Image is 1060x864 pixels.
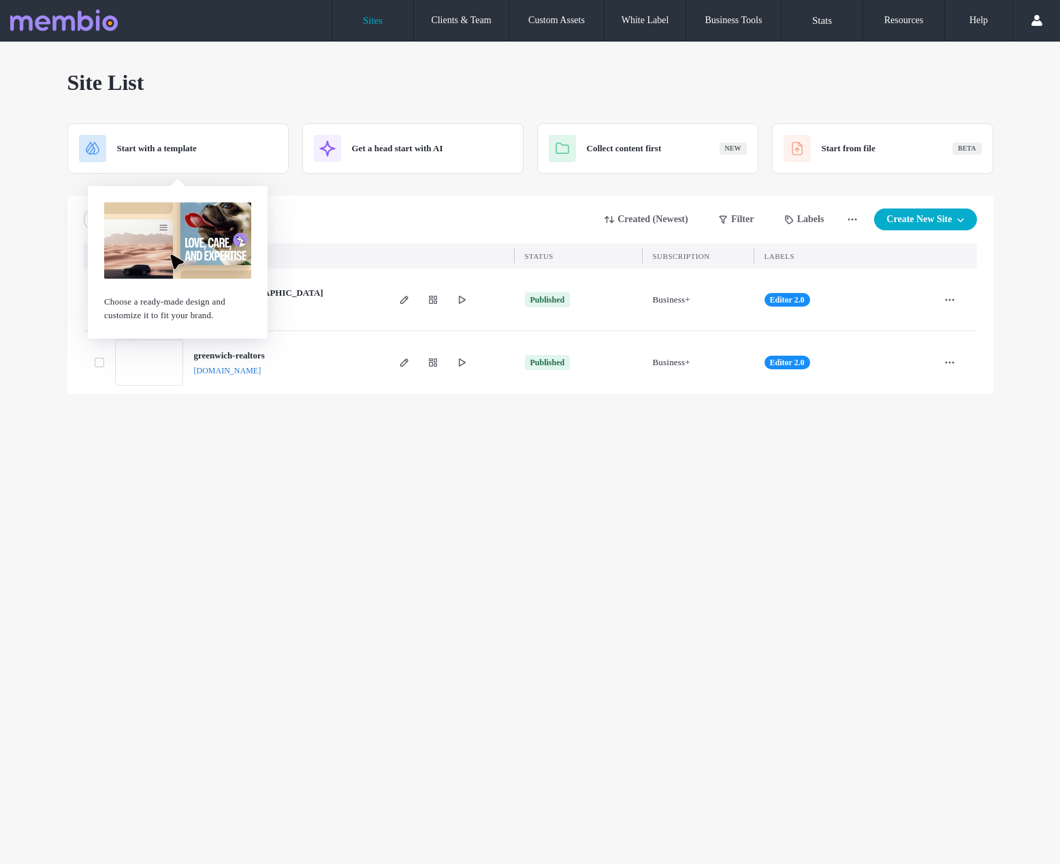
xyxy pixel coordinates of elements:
[770,356,805,369] span: Editor 2.0
[194,366,261,375] a: [DOMAIN_NAME]
[67,123,289,174] div: Start with a template
[194,350,265,360] a: greenwich-realtors
[952,142,982,155] div: Beta
[530,294,565,306] div: Published
[720,142,747,155] div: New
[104,202,251,279] img: from-template.png
[117,142,197,155] span: Start with a template
[653,252,710,260] span: SUBSCRIPTION
[884,15,924,26] label: Resources
[705,15,762,26] label: Business Tools
[528,15,585,26] label: Custom Assets
[525,252,553,260] span: STATUS
[67,69,144,96] span: Site List
[302,123,524,174] div: Get a head start with AI
[653,293,690,307] span: Business+
[969,15,988,26] label: Help
[530,356,565,369] div: Published
[653,356,690,369] span: Business+
[431,15,491,26] label: Clients & Team
[874,209,976,230] button: Create New Site
[363,15,383,27] label: Sites
[812,15,832,27] label: Stats
[765,252,795,260] span: LABELS
[593,209,701,230] button: Created (Newest)
[706,209,767,230] button: Filter
[772,123,993,174] div: Start from fileBeta
[587,142,662,155] span: Collect content first
[622,15,669,26] label: White Label
[773,209,837,230] button: Labels
[537,123,758,174] div: Collect content firstNew
[770,294,805,306] span: Editor 2.0
[822,142,876,155] span: Start from file
[352,142,443,155] span: Get a head start with AI
[104,295,251,322] span: Choose a ready-made design and customize it to fit your brand.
